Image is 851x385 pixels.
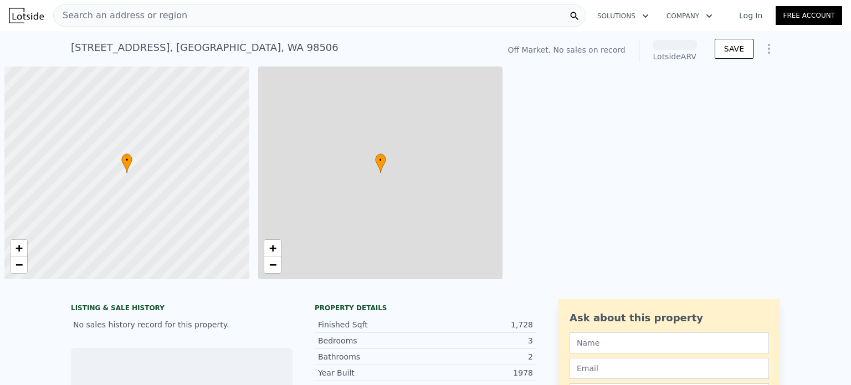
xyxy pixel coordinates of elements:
[264,240,281,256] a: Zoom in
[318,319,425,330] div: Finished Sqft
[570,310,769,326] div: Ask about this property
[9,8,44,23] img: Lotside
[71,304,293,315] div: LISTING & SALE HISTORY
[318,367,425,378] div: Year Built
[11,240,27,256] a: Zoom in
[570,332,769,353] input: Name
[54,9,187,22] span: Search an address or region
[425,351,533,362] div: 2
[264,256,281,273] a: Zoom out
[588,6,658,26] button: Solutions
[758,38,780,60] button: Show Options
[715,39,753,59] button: SAVE
[375,153,386,173] div: •
[425,319,533,330] div: 1,728
[71,315,293,335] div: No sales history record for this property.
[121,153,132,173] div: •
[315,304,536,312] div: Property details
[776,6,842,25] a: Free Account
[269,241,276,255] span: +
[318,335,425,346] div: Bedrooms
[653,51,697,62] div: Lotside ARV
[425,335,533,346] div: 3
[658,6,721,26] button: Company
[16,241,23,255] span: +
[11,256,27,273] a: Zoom out
[71,40,339,55] div: [STREET_ADDRESS] , [GEOGRAPHIC_DATA] , WA 98506
[507,44,625,55] div: Off Market. No sales on record
[16,258,23,271] span: −
[425,367,533,378] div: 1978
[375,155,386,165] span: •
[318,351,425,362] div: Bathrooms
[269,258,276,271] span: −
[726,10,776,21] a: Log In
[570,358,769,379] input: Email
[121,155,132,165] span: •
